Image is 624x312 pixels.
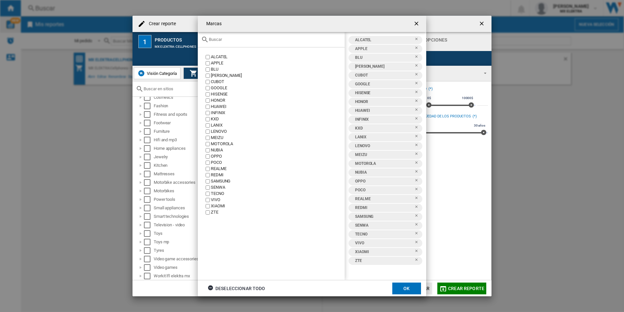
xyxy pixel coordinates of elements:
div: GOOGLE [352,80,414,88]
div: CUBOT [211,79,345,85]
div: CUBOT [352,71,414,79]
div: SENWA [211,184,345,191]
h4: Marcas [203,21,222,27]
input: value.title [206,185,210,190]
div: APPLE [211,60,345,66]
div: LANIX [352,133,414,141]
input: value.title [206,130,210,134]
ng-md-icon: Quitar [414,205,422,213]
input: value.title [206,92,210,96]
input: value.title [206,148,210,152]
div: BLU [352,54,414,62]
div: HONOR [211,97,345,104]
ng-md-icon: Quitar [414,196,422,204]
div: SAMSUNG [352,213,414,221]
div: HUAWEI [211,104,345,110]
div: ALCATEL [211,54,345,60]
div: TECNO [352,230,414,238]
div: POCO [352,186,414,194]
input: value.title [206,74,210,78]
ng-md-icon: Quitar [414,214,422,221]
button: OK [392,283,421,294]
div: [PERSON_NAME] [352,62,414,71]
ng-md-icon: Quitar [414,249,422,257]
ng-md-icon: Quitar [414,46,422,54]
div: SENWA [352,221,414,230]
ng-md-icon: getI18NText('BUTTONS.CLOSE_DIALOG') [413,20,421,28]
div: MEIZU [352,151,414,159]
input: value.title [206,161,210,165]
div: LENOVO [211,129,345,135]
div: KXD [352,124,414,132]
ng-md-icon: Quitar [414,125,422,133]
div: GOOGLE [211,85,345,91]
div: HUAWEI [352,107,414,115]
div: HONOR [352,98,414,106]
button: Deseleccionar todo [206,283,267,294]
input: value.title [206,105,210,109]
div: NUBIA [211,147,345,153]
div: REALME [352,195,414,203]
ng-md-icon: Quitar [414,72,422,80]
div: HISENSE [352,89,414,97]
input: value.title [206,198,210,202]
input: value.title [206,61,210,65]
div: APPLE [352,45,414,53]
input: value.title [206,204,210,208]
input: value.title [206,192,210,196]
ng-md-icon: Quitar [414,258,422,266]
button: getI18NText('BUTTONS.CLOSE_DIALOG') [411,17,424,30]
div: NUBIA [352,168,414,177]
div: [PERSON_NAME] [211,73,345,79]
div: XIAOMI [352,248,414,256]
input: value.title [206,173,210,177]
div: REDMI [352,204,414,212]
div: MOTOROLA [211,141,345,147]
ng-md-icon: Quitar [414,81,422,89]
div: INFINIX [211,110,345,116]
div: KXD [211,116,345,122]
input: value.title [206,136,210,140]
div: SAMSUNG [211,178,345,184]
div: MEIZU [211,135,345,141]
ng-md-icon: Quitar [414,169,422,177]
div: VIVO [211,197,345,203]
div: ZTE [352,257,414,265]
ng-md-icon: Quitar [414,63,422,71]
input: value.title [206,142,210,146]
ng-md-icon: Quitar [414,108,422,115]
input: value.title [206,86,210,90]
div: HISENSE [211,91,345,97]
ng-md-icon: Quitar [414,240,422,248]
input: value.title [206,67,210,72]
input: value.title [206,154,210,159]
ng-md-icon: Quitar [414,37,422,45]
div: VIVO [352,239,414,247]
div: INFINIX [352,115,414,124]
input: value.title [206,179,210,183]
ng-md-icon: Quitar [414,116,422,124]
ng-md-icon: Quitar [414,161,422,168]
div: OPPO [352,177,414,185]
div: REDMI [211,172,345,178]
input: Buscar [209,37,341,42]
input: value.title [206,55,210,59]
input: value.title [206,210,210,215]
input: value.title [206,111,210,115]
input: value.title [206,98,210,103]
div: BLU [211,66,345,73]
ng-md-icon: Quitar [414,152,422,160]
ng-md-icon: Quitar [414,222,422,230]
ng-md-icon: Quitar [414,143,422,151]
input: value.title [206,167,210,171]
ng-md-icon: Quitar [414,99,422,107]
ng-md-icon: Quitar [414,187,422,195]
div: XIAOMI [211,203,345,209]
ng-md-icon: Quitar [414,231,422,239]
div: Deseleccionar todo [208,283,265,294]
div: POCO [211,160,345,166]
div: ZTE [211,209,345,216]
div: ALCATEL [352,36,414,44]
div: MOTOROLA [352,160,414,168]
div: OPPO [211,153,345,160]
